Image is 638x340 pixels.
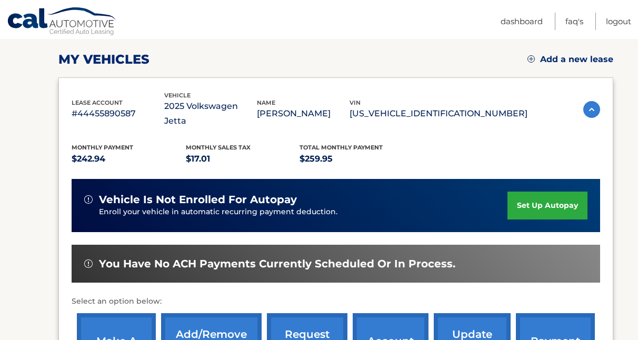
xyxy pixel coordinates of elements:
p: 2025 Volkswagen Jetta [164,99,257,128]
span: name [257,99,275,106]
a: set up autopay [507,192,587,219]
span: Monthly sales Tax [186,144,251,151]
p: [PERSON_NAME] [257,106,350,121]
span: vehicle [164,92,191,99]
span: Monthly Payment [72,144,133,151]
p: [US_VEHICLE_IDENTIFICATION_NUMBER] [350,106,527,121]
img: alert-white.svg [84,259,93,268]
img: alert-white.svg [84,195,93,204]
h2: my vehicles [58,52,149,67]
span: Total Monthly Payment [300,144,383,151]
img: add.svg [527,55,535,63]
p: $242.94 [72,152,186,166]
p: Select an option below: [72,295,600,308]
a: Add a new lease [527,54,613,65]
a: FAQ's [565,13,583,30]
span: vehicle is not enrolled for autopay [99,193,297,206]
span: vin [350,99,361,106]
p: Enroll your vehicle in automatic recurring payment deduction. [99,206,507,218]
img: accordion-active.svg [583,101,600,118]
p: $259.95 [300,152,414,166]
p: $17.01 [186,152,300,166]
span: lease account [72,99,123,106]
a: Cal Automotive [7,7,117,37]
p: #44455890587 [72,106,164,121]
a: Dashboard [501,13,543,30]
a: Logout [606,13,631,30]
span: You have no ACH payments currently scheduled or in process. [99,257,455,271]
